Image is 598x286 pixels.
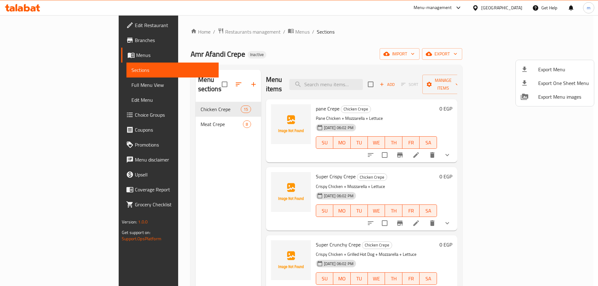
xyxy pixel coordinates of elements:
li: Export Menu images [516,90,594,104]
li: Export menu items [516,63,594,76]
span: Export Menu [538,66,589,73]
li: Export one sheet menu items [516,76,594,90]
span: Export Menu images [538,93,589,101]
span: Export One Sheet Menu [538,79,589,87]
